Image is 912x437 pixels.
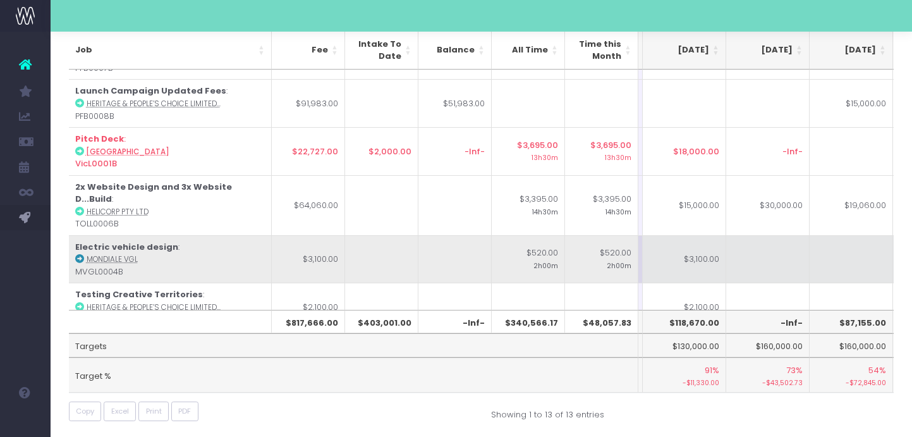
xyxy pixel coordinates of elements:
strong: Testing Creative Territories [75,288,203,300]
abbr: Mondiale VGL [87,254,138,264]
small: 13h30m [605,151,631,163]
span: 73% [786,364,803,377]
td: $91,983.00 [272,79,345,127]
span: Excel [111,406,129,417]
td: $22,727.00 [272,127,345,175]
small: 14h30m [605,206,631,217]
th: All Time: activate to sort column ascending [492,31,565,70]
small: 2h00m [607,259,631,271]
th: Intake To Date: activate to sort column ascending [345,31,418,70]
th: $817,666.00 [272,310,345,334]
td: $19,060.00 [810,175,893,235]
td: $3,695.00 [565,127,638,175]
td: $3,395.00 [565,175,638,235]
td: Targets [69,333,638,357]
abbr: Helicorp Pty Ltd [87,207,149,217]
th: Aug 25: activate to sort column ascending [643,31,726,70]
small: 14h30m [532,206,558,217]
th: $340,566.17 [492,310,565,334]
abbr: Heritage & People’s Choice Limited [87,302,221,312]
strong: 2x Website Design and 3x Website D...Build [75,181,232,206]
div: Showing 1 to 13 of 13 entries [491,402,604,421]
strong: Pitch Deck [75,133,124,145]
img: images/default_profile_image.png [16,412,35,431]
strong: Electric vehicle design [75,241,178,253]
td: $2,100.00 [272,283,345,331]
th: $403,001.00 [345,310,418,334]
td: $15,000.00 [643,175,726,235]
small: -$43,502.73 [733,376,803,388]
span: Copy [76,406,94,417]
td: $520.00 [565,235,638,283]
td: $160,000.00 [726,333,810,357]
td: : PFB0008B [69,79,272,127]
td: $520.00 [492,235,565,283]
td: : MVGL0004B [69,235,272,283]
button: Print [138,402,169,421]
strong: Launch Campaign Updated Fees [75,85,226,97]
button: PDF [171,402,198,421]
td: $3,100.00 [272,235,345,283]
th: Balance: activate to sort column ascending [418,31,492,70]
td: $2,000.00 [345,127,418,175]
button: Copy [69,402,102,421]
td: : PFB0009B [69,283,272,331]
td: -Inf- [418,127,492,175]
td: $18,000.00 [643,127,726,175]
span: PDF [178,406,191,417]
td: $15,000.00 [810,79,893,127]
td: $3,100.00 [643,235,726,283]
th: Oct 25: activate to sort column ascending [810,31,893,70]
td: : VicL0001B [69,127,272,175]
th: Sep 25: activate to sort column ascending [726,31,810,70]
td: $51,983.00 [418,79,492,127]
th: Time this Month: activate to sort column ascending [565,31,638,70]
td: $160,000.00 [810,333,893,357]
td: Target % [69,357,638,393]
td: -Inf- [726,127,810,175]
abbr: Vic Lake [86,147,169,157]
td: $130,000.00 [643,333,726,357]
th: -Inf- [726,310,810,334]
th: $87,155.00 [810,310,893,334]
th: Fee: activate to sort column ascending [272,31,345,70]
span: Print [146,406,162,417]
th: -Inf- [418,310,492,334]
span: 91% [705,364,719,377]
button: Excel [104,402,136,421]
th: $118,670.00 [643,310,726,334]
small: -$11,330.00 [649,376,719,388]
abbr: Heritage & People’s Choice Limited [87,99,221,109]
small: -$72,845.00 [816,376,886,388]
td: : TOLL0006B [69,175,272,235]
small: 13h30m [532,151,558,163]
th: $48,057.83 [565,310,638,334]
td: $3,395.00 [492,175,565,235]
td: $30,000.00 [726,175,810,235]
td: $3,695.00 [492,127,565,175]
td: $64,060.00 [272,175,345,235]
span: 54% [868,364,886,377]
small: 2h00m [533,259,558,271]
td: $2,100.00 [643,283,726,331]
th: Job: activate to sort column ascending [69,31,272,70]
